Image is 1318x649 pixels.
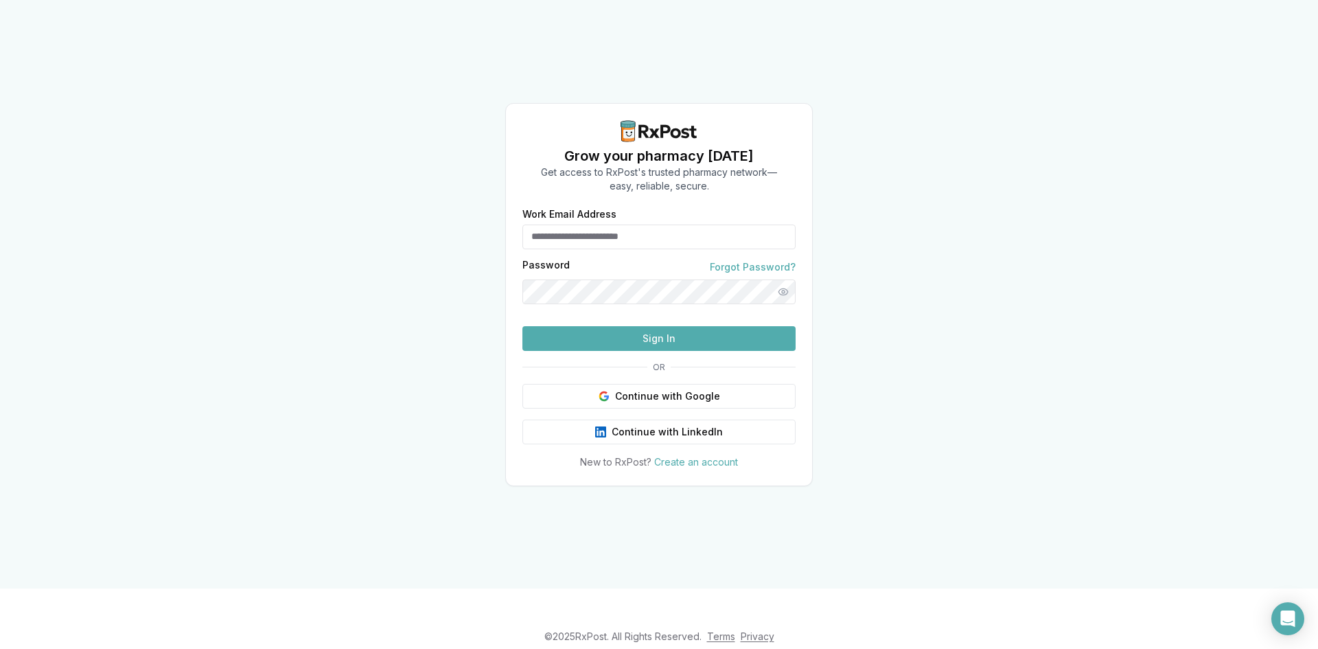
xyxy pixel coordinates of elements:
label: Work Email Address [522,209,796,219]
img: Google [599,391,610,402]
button: Continue with Google [522,384,796,409]
span: New to RxPost? [580,456,651,468]
label: Password [522,260,570,274]
div: Open Intercom Messenger [1271,602,1304,635]
img: RxPost Logo [615,120,703,142]
p: Get access to RxPost's trusted pharmacy network— easy, reliable, secure. [541,166,777,193]
span: OR [647,362,671,373]
img: LinkedIn [595,426,606,437]
a: Privacy [741,630,774,642]
h1: Grow your pharmacy [DATE] [541,146,777,166]
button: Show password [771,280,796,304]
a: Forgot Password? [710,260,796,274]
a: Create an account [654,456,738,468]
a: Terms [707,630,735,642]
button: Sign In [522,326,796,351]
button: Continue with LinkedIn [522,420,796,444]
